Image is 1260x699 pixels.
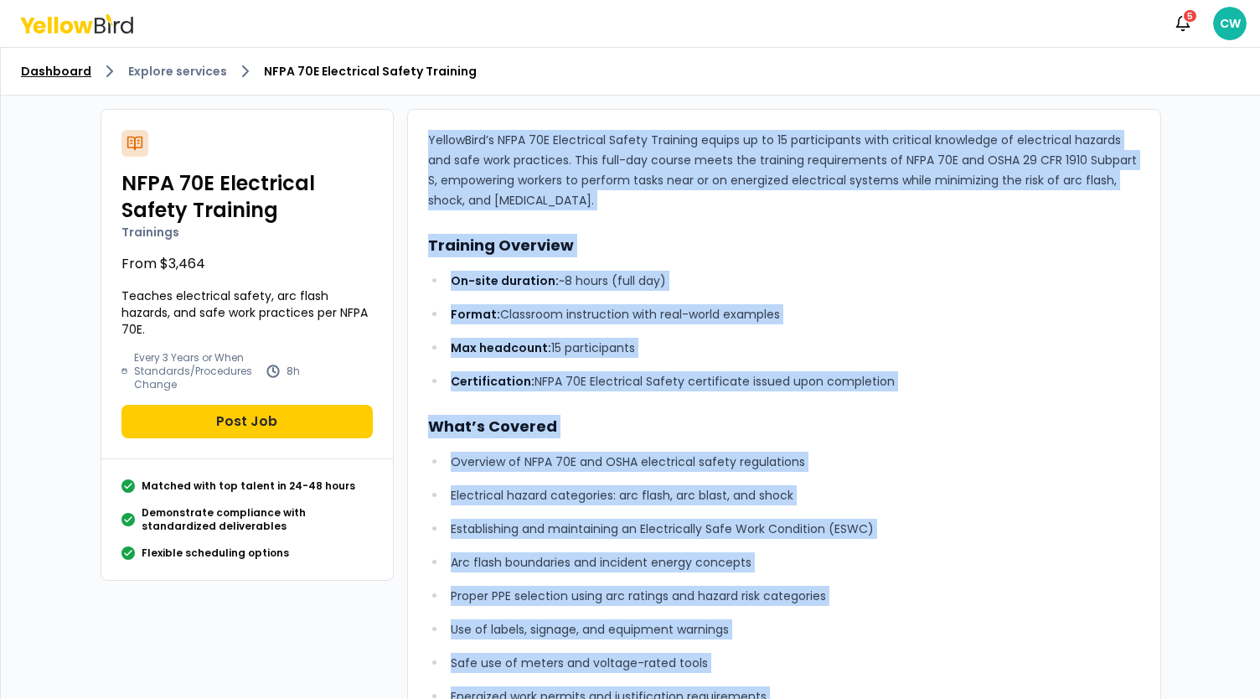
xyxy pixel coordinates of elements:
p: 15 participants [451,338,1139,358]
strong: Certification: [451,373,534,390]
strong: Training Overview [428,235,574,256]
button: 5 [1166,7,1200,40]
p: Electrical hazard categories: arc flash, arc blast, and shock [451,485,1139,505]
p: Overview of NFPA 70E and OSHA electrical safety regulations [451,452,1139,472]
p: Flexible scheduling options [142,546,289,560]
a: Dashboard [21,63,91,80]
p: 8h [287,365,300,378]
p: Establishing and maintaining an Electrically Safe Work Condition (ESWC) [451,519,1139,539]
strong: Max headcount: [451,339,551,356]
p: Proper PPE selection using arc ratings and hazard risk categories [451,586,1139,606]
strong: On-site duration: [451,272,559,289]
p: Arc flash boundaries and incident energy concepts [451,552,1139,572]
span: CW [1213,7,1247,40]
strong: Format: [451,306,500,323]
p: Use of labels, signage, and equipment warnings [451,619,1139,639]
p: Matched with top talent in 24-48 hours [142,479,355,493]
p: NFPA 70E Electrical Safety certificate issued upon completion [451,371,1139,391]
a: Explore services [128,63,227,80]
div: 5 [1182,8,1198,23]
span: NFPA 70E Electrical Safety Training [264,63,477,80]
p: Classroom instruction with real-world examples [451,304,1139,324]
p: ~8 hours (full day) [451,271,1139,291]
p: Teaches electrical safety, arc flash hazards, and safe work practices per NFPA 70E. [121,287,373,338]
nav: breadcrumb [21,61,1240,81]
p: Safe use of meters and voltage-rated tools [451,653,1139,673]
h2: NFPA 70E Electrical Safety Training [121,170,373,224]
p: YellowBird’s NFPA 70E Electrical Safety Training equips up to 15 participants with critical knowl... [428,130,1140,210]
p: Every 3 Years or When Standards/Procedures Change [134,351,260,391]
strong: What’s Covered [428,416,557,437]
p: Trainings [121,224,373,241]
button: Post Job [121,405,373,438]
p: Demonstrate compliance with standardized deliverables [142,506,373,533]
p: From $3,464 [121,254,373,274]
